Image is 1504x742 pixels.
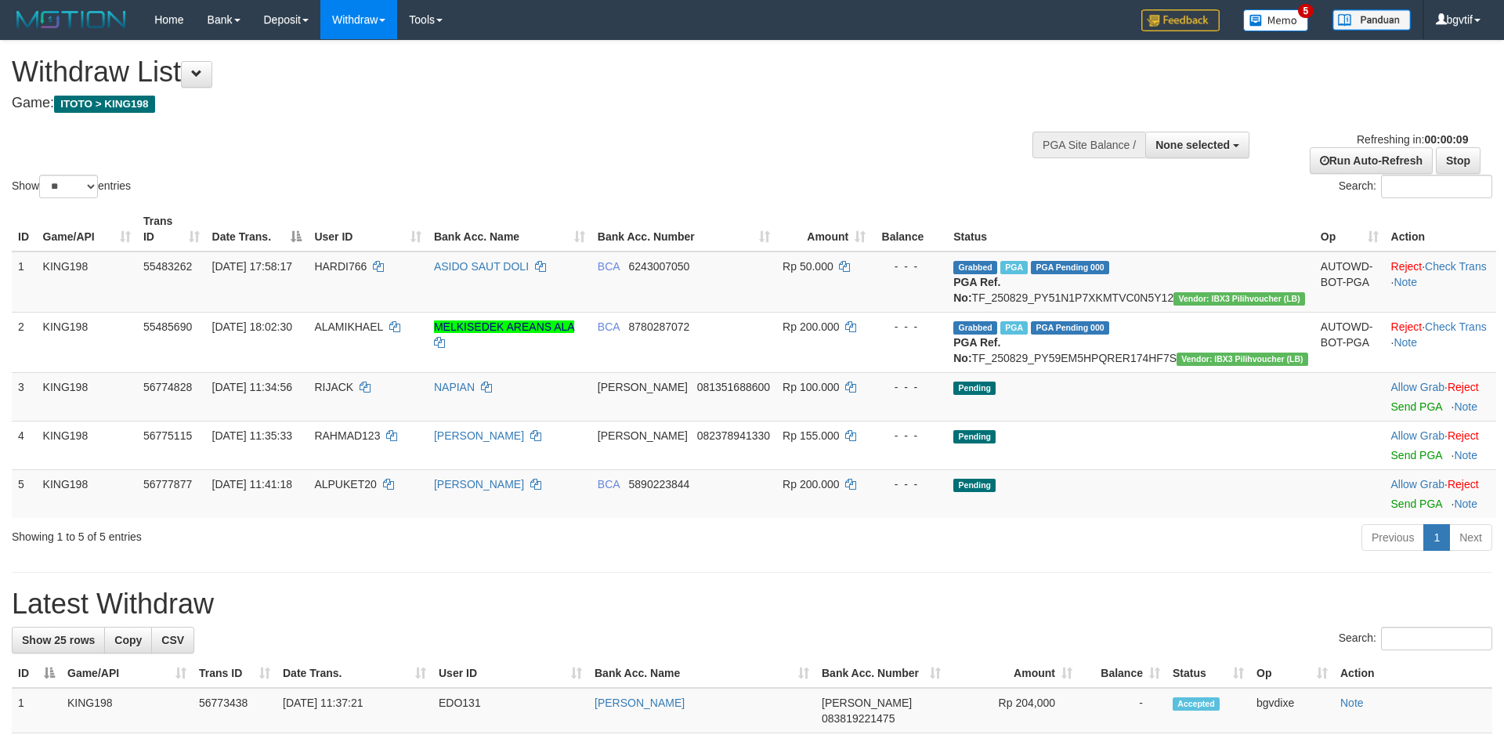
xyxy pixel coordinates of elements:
[104,627,152,653] a: Copy
[1454,449,1477,461] a: Note
[12,175,131,198] label: Show entries
[1391,429,1448,442] span: ·
[212,478,292,490] span: [DATE] 11:41:18
[1177,353,1308,366] span: Vendor URL: https://dashboard.q2checkout.com/secure
[598,429,688,442] span: [PERSON_NAME]
[878,476,941,492] div: - - -
[37,421,137,469] td: KING198
[1391,260,1423,273] a: Reject
[953,261,997,274] span: Grabbed
[1385,312,1496,372] td: · ·
[1079,659,1166,688] th: Balance: activate to sort column ascending
[1391,320,1423,333] a: Reject
[1310,147,1433,174] a: Run Auto-Refresh
[1314,312,1385,372] td: AUTOWD-BOT-PGA
[12,96,987,111] h4: Game:
[143,260,192,273] span: 55483262
[1243,9,1309,31] img: Button%20Memo.svg
[12,469,37,518] td: 5
[1436,147,1480,174] a: Stop
[1448,478,1479,490] a: Reject
[314,260,367,273] span: HARDI766
[591,207,776,252] th: Bank Acc. Number: activate to sort column ascending
[776,207,872,252] th: Amount: activate to sort column ascending
[1391,429,1444,442] a: Allow Grab
[1391,498,1442,510] a: Send PGA
[822,712,895,725] span: Copy 083819221475 to clipboard
[697,381,770,393] span: Copy 081351688600 to clipboard
[161,634,184,646] span: CSV
[1385,421,1496,469] td: ·
[1357,133,1468,146] span: Refreshing in:
[12,523,615,545] div: Showing 1 to 5 of 5 entries
[1391,449,1442,461] a: Send PGA
[314,320,382,333] span: ALAMIKHAEL
[1250,659,1334,688] th: Op: activate to sort column ascending
[137,207,206,252] th: Trans ID: activate to sort column ascending
[598,381,688,393] span: [PERSON_NAME]
[697,429,770,442] span: Copy 082378941330 to clipboard
[314,381,353,393] span: RIJACK
[598,320,620,333] span: BCA
[12,207,37,252] th: ID
[37,469,137,518] td: KING198
[1141,9,1220,31] img: Feedback.jpg
[12,8,131,31] img: MOTION_logo.png
[1250,688,1334,733] td: bgvdixe
[1314,207,1385,252] th: Op: activate to sort column ascending
[947,252,1314,313] td: TF_250829_PY51N1P7XKMTVC0N5Y12
[1425,260,1487,273] a: Check Trans
[783,478,839,490] span: Rp 200.000
[434,478,524,490] a: [PERSON_NAME]
[1391,381,1444,393] a: Allow Grab
[878,428,941,443] div: - - -
[1298,4,1314,18] span: 5
[434,260,529,273] a: ASIDO SAUT DOLI
[783,381,839,393] span: Rp 100.000
[1000,261,1028,274] span: Marked by bgvdixe
[1332,9,1411,31] img: panduan.png
[1334,659,1492,688] th: Action
[783,260,833,273] span: Rp 50.000
[947,659,1079,688] th: Amount: activate to sort column ascending
[1032,132,1145,158] div: PGA Site Balance /
[212,381,292,393] span: [DATE] 11:34:56
[953,430,996,443] span: Pending
[1391,381,1448,393] span: ·
[598,260,620,273] span: BCA
[1385,207,1496,252] th: Action
[953,276,1000,304] b: PGA Ref. No:
[1454,400,1477,413] a: Note
[12,312,37,372] td: 2
[1031,261,1109,274] span: PGA Pending
[12,421,37,469] td: 4
[12,588,1492,620] h1: Latest Withdraw
[277,659,432,688] th: Date Trans.: activate to sort column ascending
[598,478,620,490] span: BCA
[1394,336,1417,349] a: Note
[12,627,105,653] a: Show 25 rows
[953,321,997,335] span: Grabbed
[1424,133,1468,146] strong: 00:00:09
[1394,276,1417,288] a: Note
[1079,688,1166,733] td: -
[1339,627,1492,650] label: Search:
[595,697,685,709] a: [PERSON_NAME]
[114,634,142,646] span: Copy
[947,312,1314,372] td: TF_250829_PY59EM5HPQRER174HF7S
[1385,469,1496,518] td: ·
[432,659,588,688] th: User ID: activate to sort column ascending
[1425,320,1487,333] a: Check Trans
[314,429,380,442] span: RAHMAD123
[588,659,815,688] th: Bank Acc. Name: activate to sort column ascending
[12,56,987,88] h1: Withdraw List
[143,381,192,393] span: 56774828
[193,659,277,688] th: Trans ID: activate to sort column ascending
[953,479,996,492] span: Pending
[434,320,574,333] a: MELKISEDEK AREANS ALA
[143,429,192,442] span: 56775115
[143,478,192,490] span: 56777877
[1173,292,1305,306] span: Vendor URL: https://dashboard.q2checkout.com/secure
[1031,321,1109,335] span: PGA Pending
[629,260,690,273] span: Copy 6243007050 to clipboard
